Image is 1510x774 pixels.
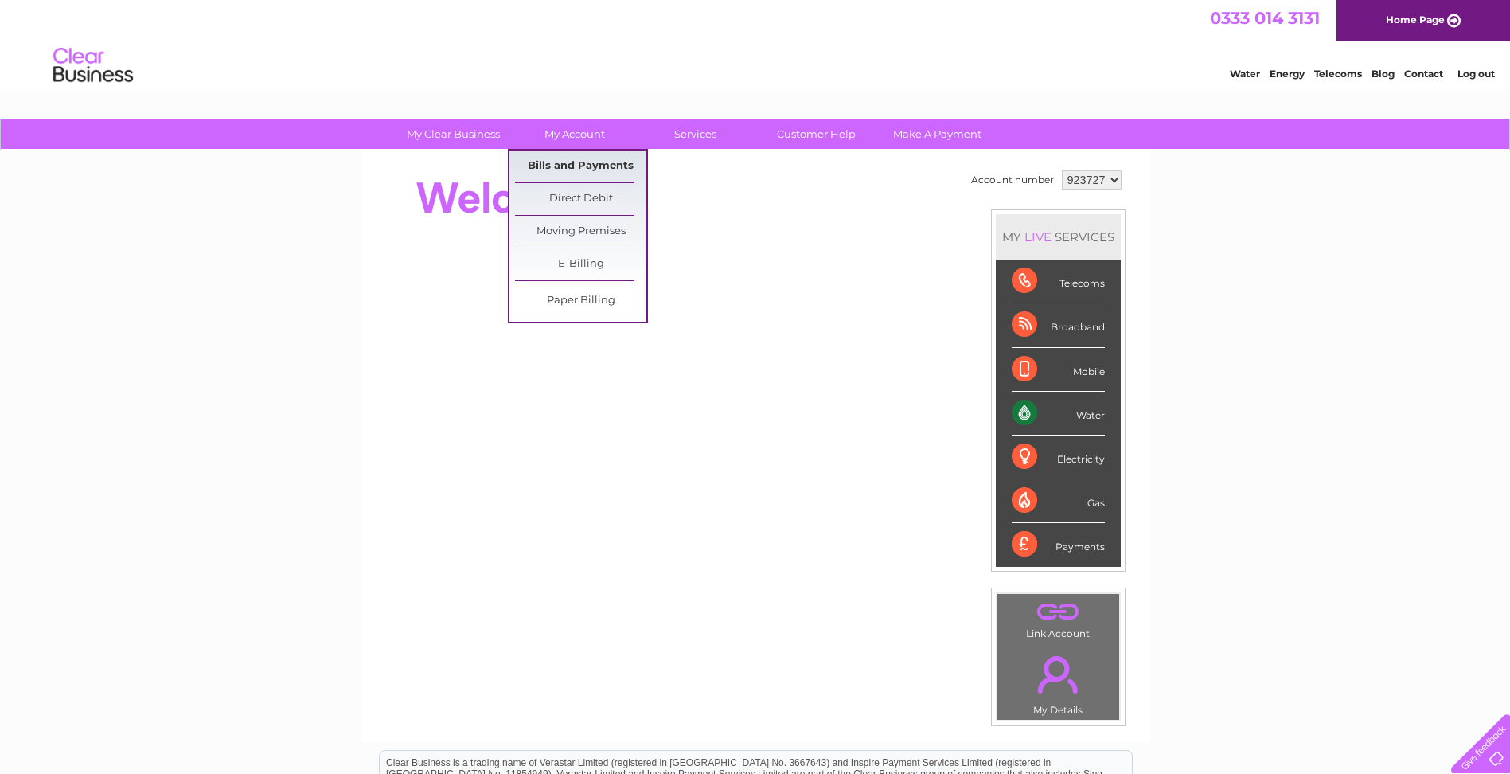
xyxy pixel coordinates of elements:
[751,119,882,149] a: Customer Help
[1210,8,1320,28] a: 0333 014 3131
[1012,303,1105,347] div: Broadband
[967,166,1058,193] td: Account number
[388,119,519,149] a: My Clear Business
[1012,348,1105,392] div: Mobile
[630,119,761,149] a: Services
[515,183,646,215] a: Direct Debit
[1404,68,1443,80] a: Contact
[1314,68,1362,80] a: Telecoms
[1001,647,1115,702] a: .
[1001,598,1115,626] a: .
[1012,523,1105,566] div: Payments
[509,119,640,149] a: My Account
[515,285,646,317] a: Paper Billing
[997,643,1120,721] td: My Details
[872,119,1003,149] a: Make A Payment
[515,150,646,182] a: Bills and Payments
[996,214,1121,260] div: MY SERVICES
[1270,68,1305,80] a: Energy
[1012,436,1105,479] div: Electricity
[1012,260,1105,303] div: Telecoms
[1012,479,1105,523] div: Gas
[515,216,646,248] a: Moving Premises
[1230,68,1260,80] a: Water
[997,593,1120,643] td: Link Account
[1021,229,1055,244] div: LIVE
[1457,68,1495,80] a: Log out
[1371,68,1395,80] a: Blog
[53,41,134,90] img: logo.png
[380,9,1132,77] div: Clear Business is a trading name of Verastar Limited (registered in [GEOGRAPHIC_DATA] No. 3667643...
[515,248,646,280] a: E-Billing
[1012,392,1105,436] div: Water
